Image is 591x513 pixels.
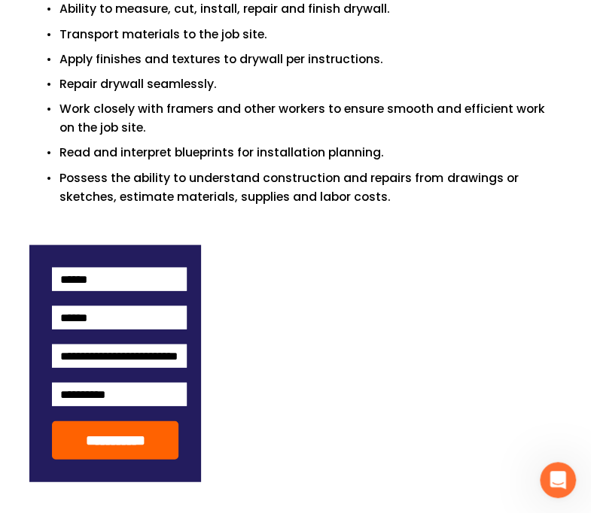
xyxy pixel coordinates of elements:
p: Read and interpret blueprints for installation planning. [59,142,562,161]
p: Transport materials to the job site. [59,24,562,43]
p: Repair drywall seamlessly. [59,74,562,93]
p: Possess the ability to understand construction and repairs from drawings or sketches, estimate ma... [59,168,562,205]
p: Work closely with framers and other workers to ensure smooth and efficient work on the job site. [59,99,562,136]
iframe: Intercom live chat [540,462,576,498]
p: Apply finishes and textures to drywall per instructions. [59,49,562,68]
